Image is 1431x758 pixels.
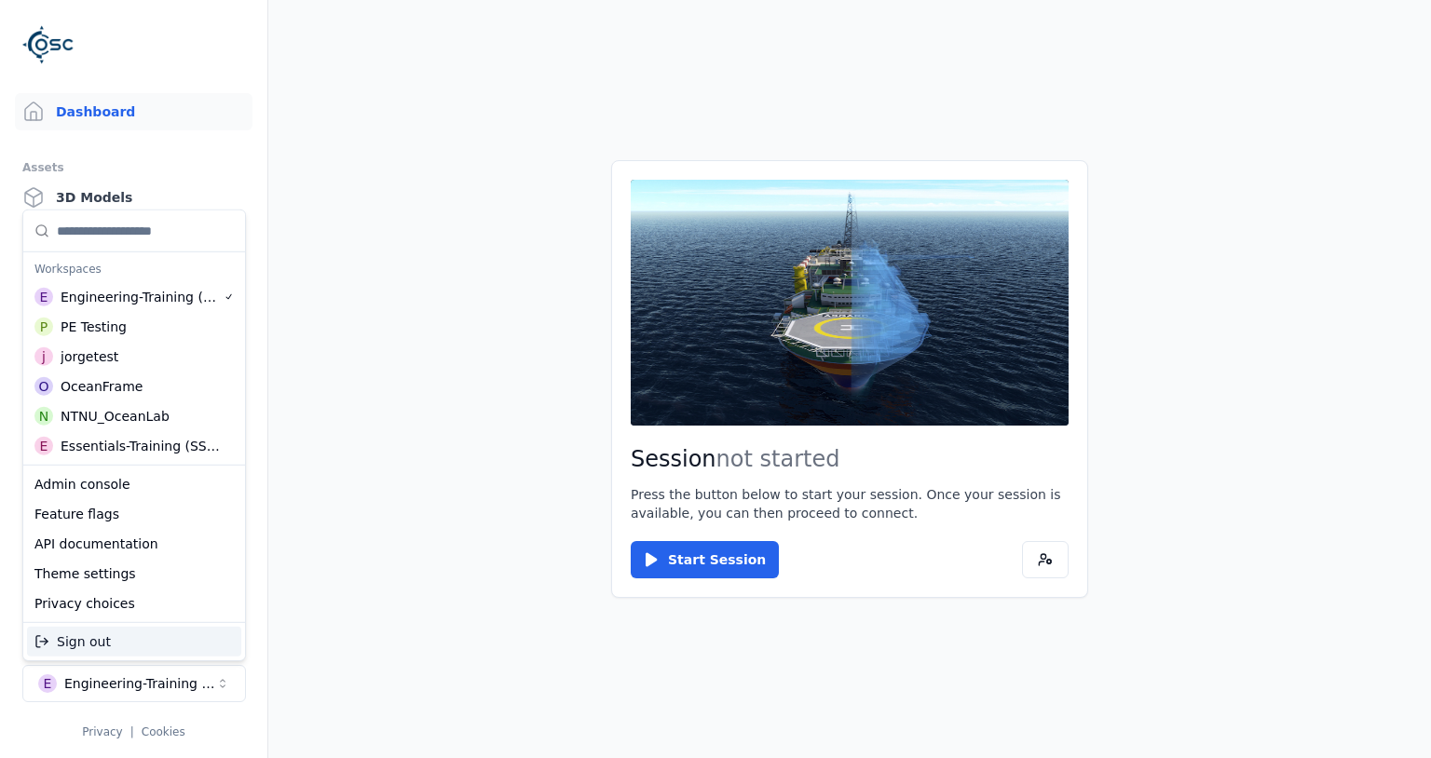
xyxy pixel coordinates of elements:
div: O [34,377,53,396]
div: E [34,288,53,306]
div: Suggestions [23,210,245,465]
div: Feature flags [27,499,241,529]
div: NTNU_OceanLab [61,407,170,426]
div: PE Testing [61,318,127,336]
div: P [34,318,53,336]
div: j [34,347,53,366]
div: Privacy choices [27,589,241,618]
div: Theme settings [27,559,241,589]
div: Essentials-Training (SSO Staging) [61,437,223,455]
div: API documentation [27,529,241,559]
div: Engineering-Training (SSO Staging) [61,288,224,306]
div: Suggestions [23,466,245,622]
div: jorgetest [61,347,118,366]
div: Sign out [27,627,241,656]
div: Admin console [27,469,241,499]
div: E [34,437,53,455]
div: Workspaces [27,256,241,282]
div: OceanFrame [61,377,143,396]
div: Suggestions [23,623,245,660]
div: N [34,407,53,426]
